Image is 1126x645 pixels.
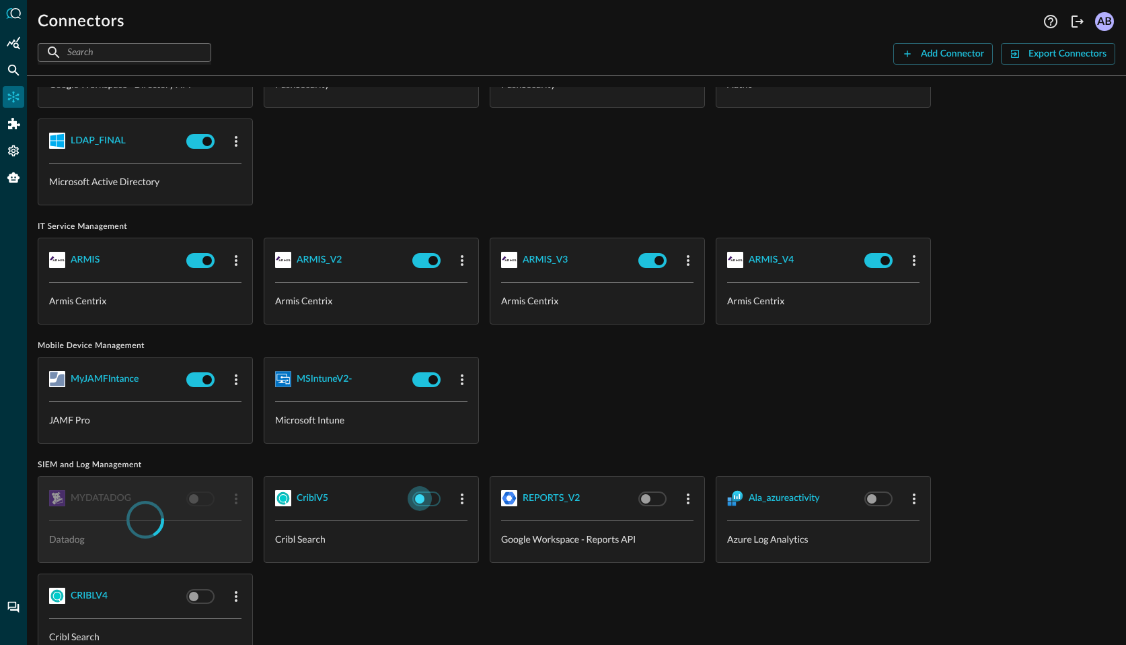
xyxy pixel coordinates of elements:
[3,167,24,189] div: Query Agent
[297,490,328,507] div: CriblV5
[49,174,241,189] p: Microsoft Active Directory
[893,43,993,65] button: Add Connector
[501,532,693,546] p: Google Workspace - Reports API
[71,130,126,151] button: lDAP_FINAL
[523,252,568,269] div: ARMIS_V3
[3,59,24,81] div: Federated Search
[749,487,820,509] button: ala_azureactivity
[71,588,108,605] div: CRIBLV4
[49,588,65,604] img: CriblSearch.svg
[501,490,517,506] img: GoogleWorkspace.svg
[38,222,1115,232] span: IT Service Management
[71,249,100,271] button: ARMIS
[49,252,65,268] img: Armis.svg
[275,490,291,506] img: CriblSearch.svg
[275,371,291,387] img: MicrosoftIntune.svg
[275,294,467,308] p: Armis Centrix
[297,371,352,388] div: MSIntuneV2-
[275,532,467,546] p: Cribl Search
[501,252,517,268] img: Armis.svg
[1095,12,1114,31] div: AB
[275,413,467,427] p: Microsoft Intune
[71,252,100,269] div: ARMIS
[3,113,25,135] div: Addons
[1067,11,1088,32] button: Logout
[1040,11,1061,32] button: Help
[727,490,743,506] img: AzureLogAnalytics.svg
[71,371,139,388] div: MyJAMFIntance
[727,532,919,546] p: Azure Log Analytics
[727,252,743,268] img: Armis.svg
[71,133,126,149] div: lDAP_FINAL
[727,294,919,308] p: Armis Centrix
[67,40,180,65] input: Search
[38,460,1115,471] span: SIEM and Log Management
[38,341,1115,351] span: Mobile Device Management
[749,249,794,271] button: ARMIS_V4
[1001,43,1115,65] button: Export Connectors
[1028,46,1106,63] div: Export Connectors
[49,371,65,387] img: Jamf.svg
[921,46,984,63] div: Add Connector
[275,252,291,268] img: Armis.svg
[501,294,693,308] p: Armis Centrix
[297,487,328,509] button: CriblV5
[297,249,342,271] button: ARMIS_V2
[38,11,124,32] h1: Connectors
[3,32,24,54] div: Summary Insights
[49,133,65,149] img: ActiveDirectory.svg
[71,585,108,607] button: CRIBLV4
[523,490,580,507] div: REPORTS_V2
[297,368,352,390] button: MSIntuneV2-
[749,490,820,507] div: ala_azureactivity
[3,597,24,618] div: Chat
[523,249,568,271] button: ARMIS_V3
[3,86,24,108] div: Connectors
[49,630,241,644] p: Cribl Search
[49,294,241,308] p: Armis Centrix
[49,413,241,427] p: JAMF Pro
[523,487,580,509] button: REPORTS_V2
[71,368,139,390] button: MyJAMFIntance
[3,140,24,162] div: Settings
[749,252,794,269] div: ARMIS_V4
[297,252,342,269] div: ARMIS_V2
